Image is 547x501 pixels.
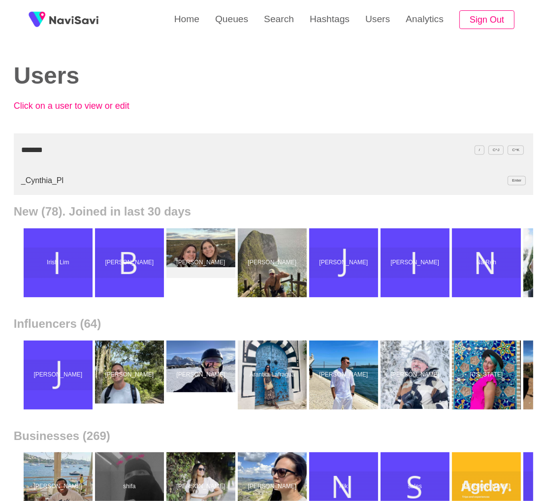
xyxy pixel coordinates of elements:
a: [PERSON_NAME]Anastasios Marthidis [309,341,381,409]
img: fireSpot [49,15,98,25]
img: fireSpot [25,7,49,32]
p: [PERSON_NAME] [311,259,376,266]
a: [PERSON_NAME]Timo Oksanen [381,341,452,409]
p: [PERSON_NAME] [240,259,305,266]
p: [PERSON_NAME] [383,372,448,378]
h2: Businesses (269) [14,429,533,443]
a: [PERSON_NAME]James Alldred [95,341,166,409]
a: [PERSON_NAME]Mike [309,228,381,297]
p: Arantxa Lafragua [240,372,305,378]
a: [US_STATE]Virginia [452,341,523,409]
p: [PERSON_NAME] [26,372,91,378]
p: Na Reh [454,259,519,266]
p: [PERSON_NAME] [383,259,448,266]
li: _Cynthia_Pl [14,166,533,195]
a: Na RehNa Reh [452,228,523,297]
a: Arantxa LafraguaArantxa Lafragua [238,341,309,409]
p: [PERSON_NAME] [26,483,91,490]
a: [PERSON_NAME]Isha Mittal [381,228,452,297]
button: Sign Out [459,10,515,30]
p: [PERSON_NAME] [168,483,233,490]
a: Irish LimIrish Lim [24,228,95,297]
p: [PERSON_NAME] [240,483,305,490]
span: C^J [488,145,504,155]
p: Nik [311,483,376,490]
p: [PERSON_NAME] [454,483,519,490]
span: / [475,145,484,155]
p: shifa [97,483,162,490]
p: [PERSON_NAME] [311,372,376,378]
a: [PERSON_NAME]Jonny [24,341,95,409]
a: [PERSON_NAME]Hilary [166,341,238,409]
p: [PERSON_NAME] [97,259,162,266]
p: sales [383,483,448,490]
span: Enter [508,176,526,186]
p: [US_STATE] [454,372,519,378]
a: [PERSON_NAME]Katerina Xirouchaki [166,228,238,297]
span: C^K [508,145,524,155]
a: [PERSON_NAME]Ben Kind [95,228,166,297]
h2: New (78). Joined in last 30 days [14,205,533,219]
h2: Influencers (64) [14,317,533,331]
h2: Users [14,63,259,89]
p: Click on a user to view or edit [14,101,230,111]
p: [PERSON_NAME] [168,372,233,378]
p: [PERSON_NAME] [168,259,233,266]
p: Irish Lim [26,259,91,266]
a: [PERSON_NAME]adrian serrano [238,228,309,297]
p: [PERSON_NAME] [97,372,162,378]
